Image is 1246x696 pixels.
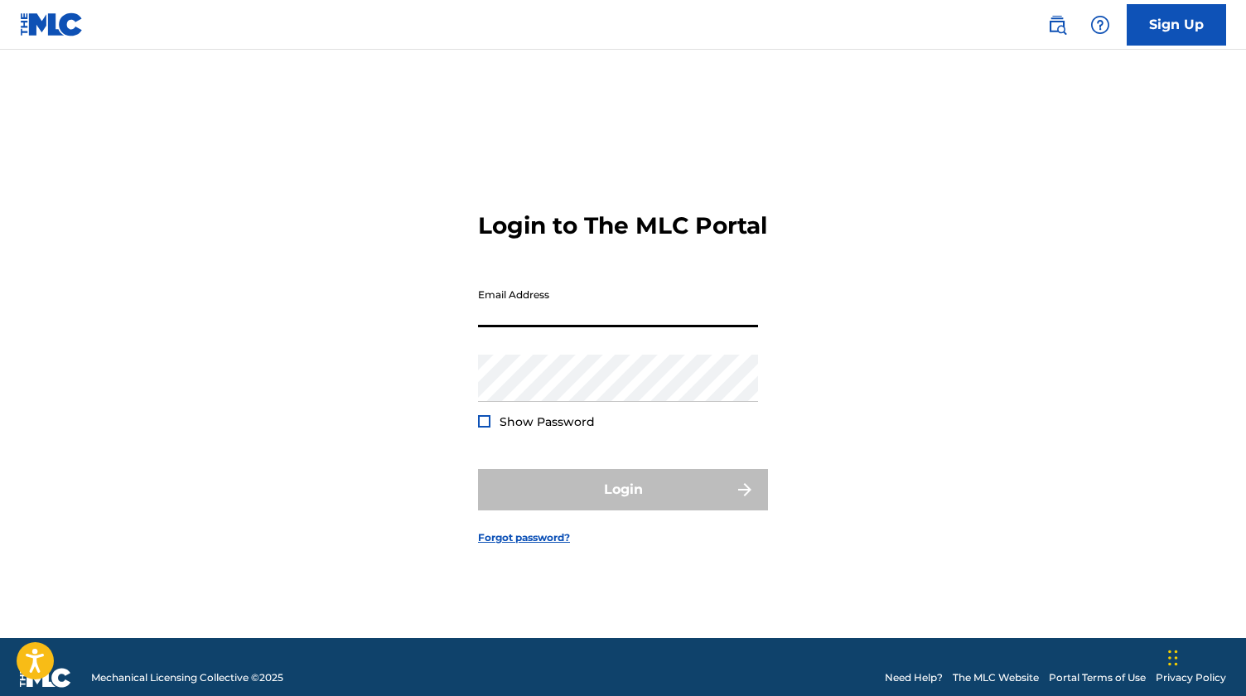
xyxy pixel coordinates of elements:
a: Sign Up [1127,4,1226,46]
div: Help [1084,8,1117,41]
a: Portal Terms of Use [1049,670,1146,685]
span: Show Password [500,414,595,429]
img: search [1047,15,1067,35]
span: Mechanical Licensing Collective © 2025 [91,670,283,685]
a: The MLC Website [953,670,1039,685]
a: Privacy Policy [1156,670,1226,685]
img: help [1090,15,1110,35]
iframe: Chat Widget [1163,616,1246,696]
img: MLC Logo [20,12,84,36]
h3: Login to The MLC Portal [478,211,767,240]
div: Drag [1168,633,1178,683]
img: logo [20,668,71,688]
a: Public Search [1041,8,1074,41]
a: Forgot password? [478,530,570,545]
a: Need Help? [885,670,943,685]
